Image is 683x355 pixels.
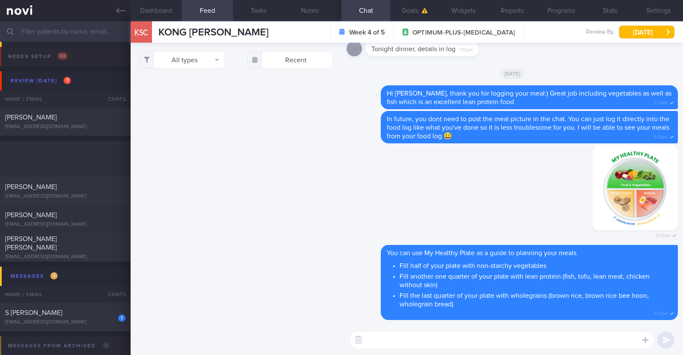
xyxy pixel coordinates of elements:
[158,27,269,38] span: KONG [PERSON_NAME]
[9,271,60,282] div: Messages
[6,340,112,352] div: Messages from Archived
[58,52,67,60] span: 94
[139,51,225,68] button: All types
[500,69,525,79] span: [DATE]
[50,272,58,279] span: 1
[654,98,668,106] span: 9:24am
[586,29,614,36] span: Review By
[5,114,57,121] span: [PERSON_NAME]
[96,286,131,303] div: Chats
[371,46,455,52] span: Tonight dinner, details in log
[5,221,126,228] div: [EMAIL_ADDRESS][DOMAIN_NAME]
[387,116,669,140] span: In future, you dont need to post the meal picture in the chat. You can just log it directly into ...
[9,75,73,87] div: Review [DATE]
[654,132,668,140] span: 9:25am
[656,230,670,239] span: 9:25am
[5,124,126,130] div: [EMAIL_ADDRESS][DOMAIN_NAME]
[5,309,62,316] span: S [PERSON_NAME]
[619,26,674,38] button: [DATE]
[96,90,131,108] div: Chats
[5,183,57,190] span: [PERSON_NAME]
[387,90,671,105] span: Hi [PERSON_NAME], thank you for logging your meal:) Great job including vegetables as well as fis...
[400,289,672,308] li: Fill the last quarter of your plate with wholegrains (brown rice, brown rice bee hoon, wholegrain...
[349,28,385,37] strong: Week 4 of 5
[654,308,668,317] span: 9:25am
[118,314,126,322] div: 1
[5,236,57,251] span: [PERSON_NAME] [PERSON_NAME]
[6,51,70,62] div: Needs setup
[128,16,154,49] div: KSC
[5,254,126,260] div: [EMAIL_ADDRESS][DOMAIN_NAME]
[64,77,71,84] span: 1
[459,45,473,53] span: 7:55pm
[5,212,57,218] span: [PERSON_NAME]
[5,319,126,326] div: [EMAIL_ADDRESS][DOMAIN_NAME]
[593,145,678,230] img: Photo by Charlotte Tan
[400,270,672,289] li: Fill another one quarter of your plate with lean protein (fish, tofu, lean meat, chicken without ...
[412,29,515,37] span: OPTIMUM-PLUS-[MEDICAL_DATA]
[102,342,110,349] span: 0
[5,193,126,200] div: [EMAIL_ADDRESS][DOMAIN_NAME]
[400,259,672,270] li: Fill half of your plate with non-starchy vegetables
[387,250,578,256] span: You can use My Healthy Plate as a guide to planning your meals.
